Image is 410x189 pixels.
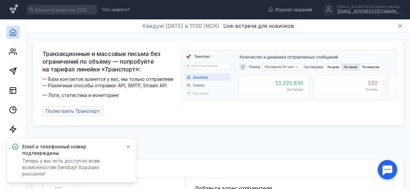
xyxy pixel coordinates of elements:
[22,158,100,176] span: Теперь у вас есть доступ ко всем возможностям Sendsay! Хороших рассылок!
[42,106,103,116] a: Посмотреть Транспорт
[99,7,133,12] a: Что нового?
[42,76,177,99] span: — База контактов хранится у вас, мы только отправляем — Различные способы отправки: API, SMTP, St...
[182,50,397,100] img: dashboard-transport-banner
[142,22,219,30] span: Каждую [DATE] в 11:00 (МСК)
[42,50,177,73] span: Транзакционные и массовые письма без ограничений по объёму — попробуйте на тарифах линейки «Транс...
[223,23,294,29] span: Live-встреча для новичков
[275,6,312,13] span: Журнал заданий
[265,6,315,13] a: Журнал заданий
[223,22,294,30] button: Live-встреча для новичков
[102,7,130,12] span: Что нового?
[337,5,402,9] div: [EMAIL_ADDRESS][DOMAIN_NAME]
[46,109,100,114] span: Посмотреть Транспорт
[27,5,97,15] input: Введите email или CSID
[337,9,402,15] div: [EMAIL_ADDRESS][DOMAIN_NAME]
[22,143,121,156] span: Email и телефонный номер подтверждены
